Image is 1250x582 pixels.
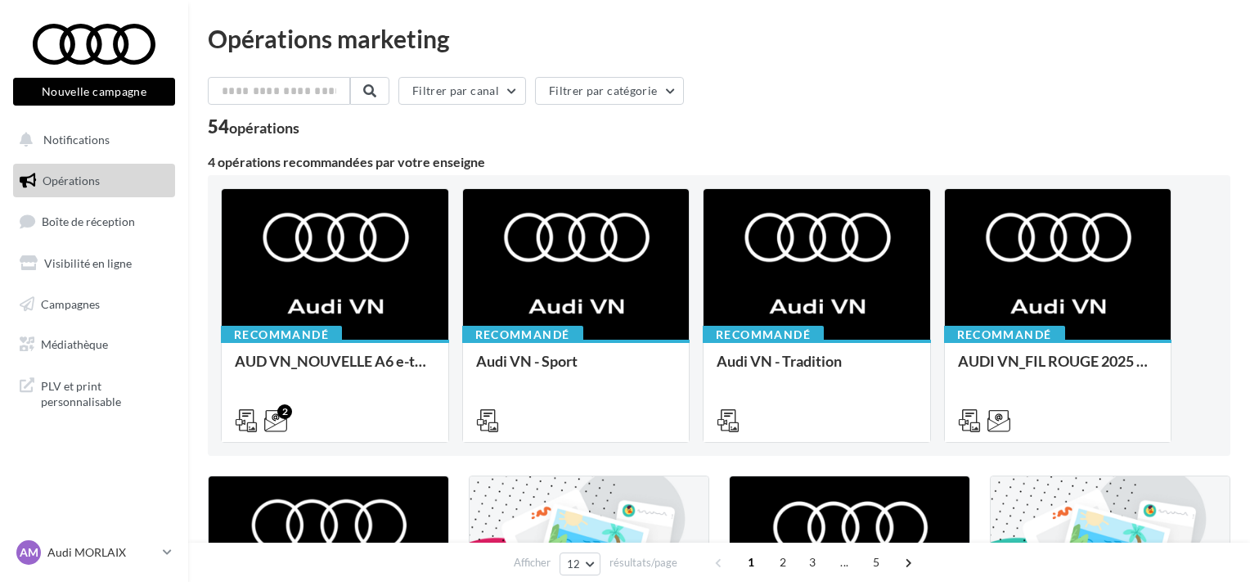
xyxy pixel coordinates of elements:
[41,296,100,310] span: Campagnes
[277,404,292,419] div: 2
[10,368,178,417] a: PLV et print personnalisable
[10,204,178,239] a: Boîte de réception
[831,549,857,575] span: ...
[10,164,178,198] a: Opérations
[10,246,178,281] a: Visibilité en ligne
[44,256,132,270] span: Visibilité en ligne
[863,549,889,575] span: 5
[958,353,1158,386] div: AUDI VN_FIL ROUGE 2025 - A1, Q2, Q3, Q5 et Q4 e-tron
[208,26,1230,51] div: Opérations marketing
[221,326,342,344] div: Recommandé
[13,537,175,568] a: AM Audi MORLAIX
[235,353,435,386] div: AUD VN_NOUVELLE A6 e-tron
[567,557,581,571] span: 12
[10,287,178,322] a: Campagnes
[799,549,825,575] span: 3
[20,544,38,561] span: AM
[717,353,917,386] div: Audi VN - Tradition
[10,327,178,362] a: Médiathèque
[208,118,299,136] div: 54
[560,553,601,575] button: 12
[42,214,135,228] span: Boîte de réception
[514,555,551,571] span: Afficher
[43,174,100,187] span: Opérations
[398,77,526,105] button: Filtrer par canal
[703,326,824,344] div: Recommandé
[609,555,677,571] span: résultats/page
[476,353,677,386] div: Audi VN - Sport
[944,326,1065,344] div: Recommandé
[47,544,156,561] p: Audi MORLAIX
[10,123,172,157] button: Notifications
[770,549,796,575] span: 2
[41,337,108,351] span: Médiathèque
[43,133,110,147] span: Notifications
[462,326,583,344] div: Recommandé
[535,77,684,105] button: Filtrer par catégorie
[738,549,764,575] span: 1
[13,78,175,106] button: Nouvelle campagne
[41,375,169,410] span: PLV et print personnalisable
[208,156,1230,169] div: 4 opérations recommandées par votre enseigne
[229,120,299,135] div: opérations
